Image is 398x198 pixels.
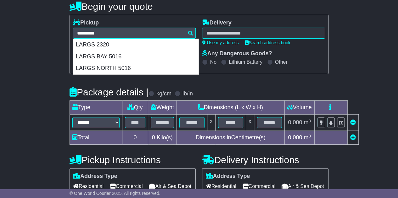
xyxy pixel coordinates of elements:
label: lb/in [182,90,193,97]
span: Air & Sea Depot [149,181,191,191]
label: No [210,59,216,65]
td: Total [70,131,122,145]
span: © One World Courier 2025. All rights reserved. [70,191,160,196]
div: LARGS BAY 5016 [73,51,199,63]
h4: Begin your quote [70,1,328,12]
typeahead: Please provide city [73,28,196,39]
label: Delivery [202,19,231,26]
span: Commercial [243,181,275,191]
a: Remove this item [350,119,356,126]
td: x [207,115,215,131]
td: Qty [122,101,148,115]
span: m [304,134,311,141]
td: Dimensions in Centimetre(s) [177,131,284,145]
span: m [304,119,311,126]
a: Search address book [245,40,290,45]
span: Residential [73,181,104,191]
td: Dimensions (L x W x H) [177,101,284,115]
a: Add new item [350,134,356,141]
div: LARGS NORTH 5016 [73,62,199,74]
td: x [246,115,254,131]
label: Address Type [73,173,117,180]
a: Use my address [202,40,238,45]
td: 0 [122,131,148,145]
h4: Pickup Instructions [70,155,196,165]
td: Kilo(s) [148,131,177,145]
label: Lithium Battery [229,59,262,65]
td: Weight [148,101,177,115]
td: Volume [284,101,314,115]
span: Residential [205,181,236,191]
h4: Package details | [70,87,149,97]
span: Air & Sea Depot [282,181,324,191]
span: 0.000 [288,119,302,126]
label: Other [275,59,288,65]
div: LARGS 2320 [73,39,199,51]
sup: 3 [308,119,311,123]
span: 0.000 [288,134,302,141]
label: Pickup [73,19,99,26]
span: 0 [152,134,155,141]
h4: Delivery Instructions [202,155,328,165]
sup: 3 [308,134,311,138]
label: Any Dangerous Goods? [202,50,272,57]
td: Type [70,101,122,115]
label: kg/cm [156,90,171,97]
label: Address Type [205,173,250,180]
span: Commercial [110,181,143,191]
